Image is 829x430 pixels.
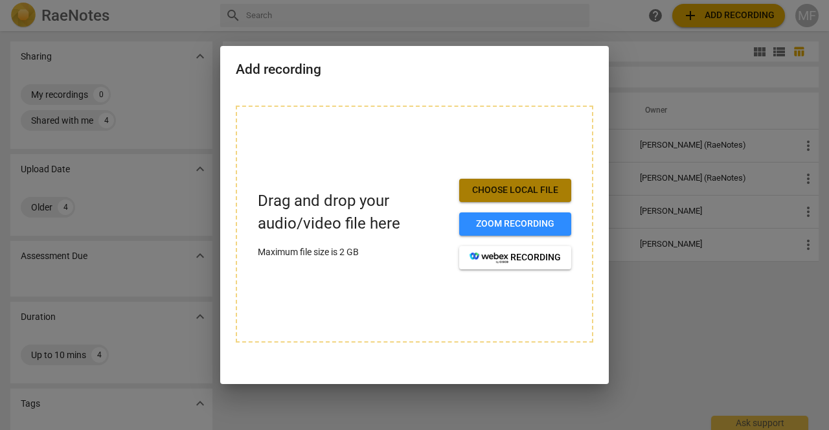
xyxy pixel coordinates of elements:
[470,218,561,231] span: Zoom recording
[258,245,449,259] p: Maximum file size is 2 GB
[470,184,561,197] span: Choose local file
[258,190,449,235] p: Drag and drop your audio/video file here
[470,251,561,264] span: recording
[459,246,571,269] button: recording
[236,62,593,78] h2: Add recording
[459,212,571,236] button: Zoom recording
[459,179,571,202] button: Choose local file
